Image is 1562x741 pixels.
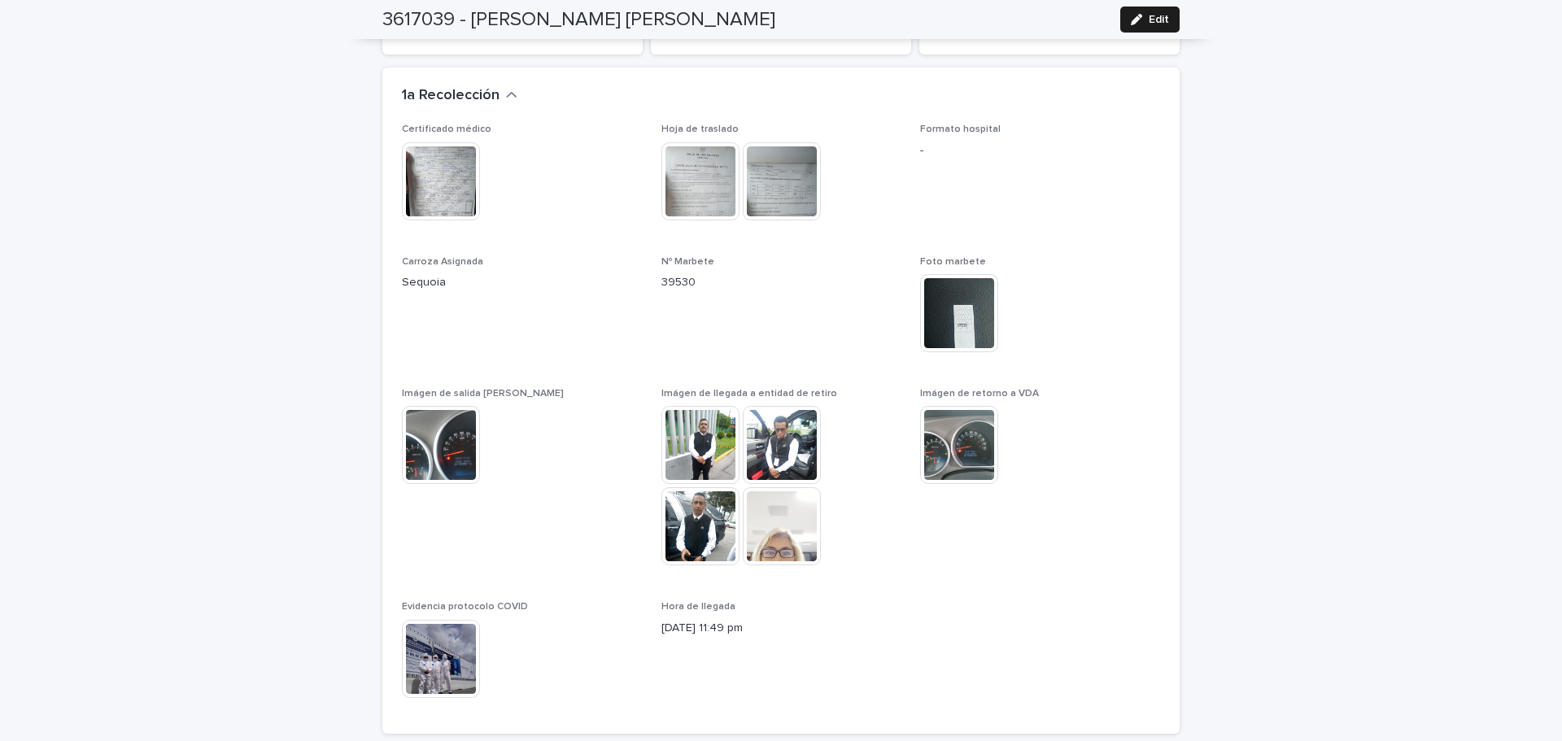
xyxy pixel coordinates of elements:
span: Hoja de traslado [661,124,739,134]
h2: 1a Recolección [402,87,500,105]
span: Imágen de salida [PERSON_NAME] [402,389,564,399]
span: Carroza Asignada [402,257,483,267]
p: [DATE] 11:49 pm [661,620,901,637]
span: Nº Marbete [661,257,714,267]
p: 39530 [661,274,901,291]
span: Imágen de llegada a entidad de retiro [661,389,837,399]
span: Formato hospital [920,124,1001,134]
button: Edit [1120,7,1180,33]
button: 1a Recolección [402,87,517,105]
span: Certificado médico [402,124,491,134]
span: Evidencia protocolo COVID [402,602,528,612]
span: Hora de llegada [661,602,735,612]
span: Foto marbete [920,257,986,267]
h2: 3617039 - [PERSON_NAME] [PERSON_NAME] [382,8,775,32]
p: Sequoia [402,274,642,291]
span: Imágen de retorno a VDA [920,389,1039,399]
span: Edit [1149,14,1169,25]
p: - [920,142,1160,159]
